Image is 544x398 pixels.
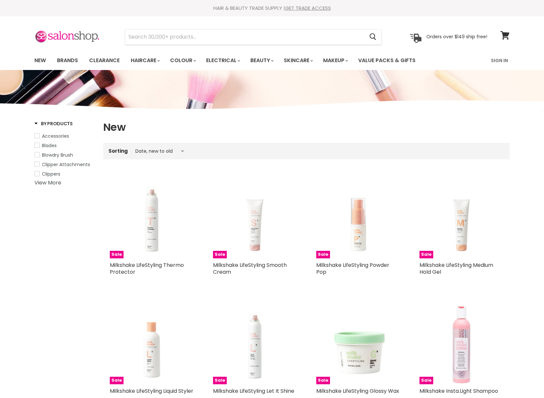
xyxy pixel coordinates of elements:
a: Milkshake LifeStyling Glossy Wax [316,387,399,395]
span: Sale [110,377,124,384]
button: Search [364,29,381,44]
span: Sale [419,377,433,384]
a: Accessories [34,132,95,140]
a: Milkshake LifeStyling Let It Shine [213,387,294,395]
span: Sale [419,251,433,258]
img: Milkshake LifeStyling Powder Pop [316,175,400,258]
span: Sale [316,251,330,258]
img: Milkshake Insta.Light Shampoo [419,301,503,384]
span: Clipper Attachments [42,161,90,168]
input: Search [125,29,364,44]
span: Blowdry Brush [42,152,73,158]
label: Sorting [108,148,128,154]
a: Value Packs & Gifts [353,54,420,67]
a: Makeup [318,54,352,67]
h3: By Products [34,120,73,127]
a: Blowdry Brush [34,151,95,159]
a: Milkshake LifeStyling Liquid Styler Milkshake LifeStyling Liquid Styler Sale [110,301,193,384]
img: Milkshake LifeStyling Glossy Wax [316,301,400,384]
span: Sale [110,251,124,258]
span: Accessories [42,133,69,139]
a: GET TRADE ACCESS [285,5,331,11]
span: Sale [213,377,227,384]
span: Clippers [42,171,60,177]
a: Milkshake LifeStyling Smooth Cream Milkshake LifeStyling Smooth Cream Sale [213,175,297,258]
a: Milkshake LifeStyling Medium Hold Gel [419,261,493,276]
a: Clipper Attachments [34,161,95,168]
a: Milkshake LifeStyling Smooth Cream [213,261,287,276]
a: Milkshake LifeStyling Liquid Styler [110,387,193,395]
span: Sale [213,251,227,258]
a: New [29,54,51,67]
span: Sale [316,377,330,384]
a: Skincare [279,54,317,67]
ul: Main menu [29,51,454,70]
a: Beauty [245,54,278,67]
a: Milkshake LifeStyling Glossy Wax Sale [316,301,400,384]
a: Milkshake Insta.Light Shampoo Sale [419,301,503,384]
span: Blades [42,142,57,149]
div: HAIR & BEAUTY TRADE SUPPLY | [26,5,518,11]
img: Milkshake LifeStyling Medium Hold Gel [419,175,503,258]
img: Milkshake LifeStyling Thermo Protector [110,175,193,258]
a: Milkshake LifeStyling Medium Hold Gel Milkshake LifeStyling Medium Hold Gel Sale [419,175,503,258]
form: Product [125,29,382,45]
a: Electrical [201,54,244,67]
a: Milkshake LifeStyling Let It Shine Milkshake LifeStyling Let It Shine Sale [213,301,297,384]
a: Milkshake LifeStyling Thermo Protector [110,261,184,276]
a: Milkshake Insta.Light Shampoo [419,387,498,395]
a: Clearance [84,54,125,67]
a: Milkshake LifeStyling Thermo Protector Milkshake LifeStyling Thermo Protector Sale [110,175,193,258]
img: Milkshake LifeStyling Let It Shine [213,301,297,384]
a: Brands [52,54,83,67]
h1: New [103,120,510,134]
a: Clippers [34,170,95,178]
a: Sign In [487,54,512,67]
a: Milkshake LifeStyling Powder Pop Milkshake LifeStyling Powder Pop Sale [316,175,400,258]
p: Orders over $149 ship free! [426,34,487,40]
img: Milkshake LifeStyling Liquid Styler [110,301,193,384]
a: Haircare [126,54,164,67]
a: Blades [34,142,95,149]
a: Milkshake LifeStyling Powder Pop [316,261,389,276]
a: Colour [165,54,200,67]
nav: Main [26,51,518,70]
a: View More [34,179,61,186]
img: Milkshake LifeStyling Smooth Cream [213,175,297,258]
